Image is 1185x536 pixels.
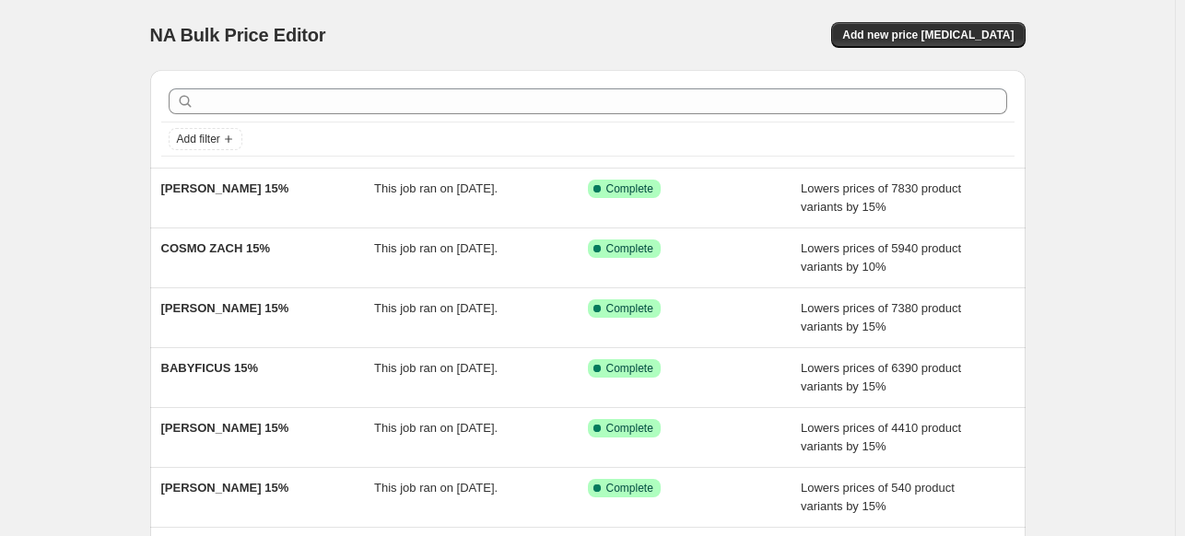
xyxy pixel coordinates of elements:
[606,361,653,376] span: Complete
[801,181,961,214] span: Lowers prices of 7830 product variants by 15%
[177,132,220,146] span: Add filter
[374,301,498,315] span: This job ran on [DATE].
[374,481,498,495] span: This job ran on [DATE].
[161,181,289,195] span: [PERSON_NAME] 15%
[606,481,653,495] span: Complete
[801,421,961,453] span: Lowers prices of 4410 product variants by 15%
[606,241,653,256] span: Complete
[801,301,961,333] span: Lowers prices of 7380 product variants by 15%
[801,481,955,513] span: Lowers prices of 540 product variants by 15%
[606,301,653,316] span: Complete
[842,28,1014,42] span: Add new price [MEDICAL_DATA]
[161,301,289,315] span: [PERSON_NAME] 15%
[161,421,289,435] span: [PERSON_NAME] 15%
[150,25,326,45] span: NA Bulk Price Editor
[831,22,1025,48] button: Add new price [MEDICAL_DATA]
[169,128,242,150] button: Add filter
[374,361,498,375] span: This job ran on [DATE].
[801,361,961,393] span: Lowers prices of 6390 product variants by 15%
[161,481,289,495] span: [PERSON_NAME] 15%
[374,421,498,435] span: This job ran on [DATE].
[161,361,258,375] span: BABYFICUS 15%
[161,241,270,255] span: COSMO ZACH 15%
[606,421,653,436] span: Complete
[374,241,498,255] span: This job ran on [DATE].
[606,181,653,196] span: Complete
[801,241,961,274] span: Lowers prices of 5940 product variants by 10%
[374,181,498,195] span: This job ran on [DATE].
